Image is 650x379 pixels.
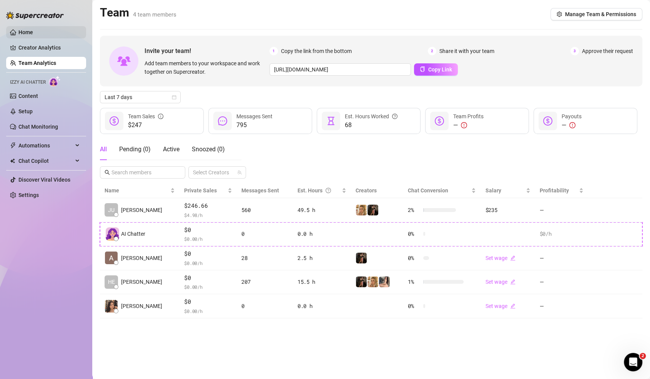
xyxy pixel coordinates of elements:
div: Pending ( 0 ) [119,145,151,154]
th: Name [100,183,180,198]
span: Active [163,146,180,153]
input: Search members [111,168,175,177]
span: $ 0.00 /h [184,235,232,243]
div: 0 [241,230,288,238]
div: $0 /h [540,230,584,238]
span: Salary [485,187,501,194]
span: $0 [184,225,232,235]
a: Chat Monitoring [18,124,58,130]
span: 0 % [408,254,420,262]
span: Payouts [562,113,582,119]
span: 0 % [408,302,420,310]
span: edit [510,303,515,309]
span: HE [108,278,115,286]
div: 15.5 h [298,278,346,286]
span: Chat Copilot [18,155,73,167]
div: 49.5 h [298,206,346,214]
span: dollar-circle [110,116,119,126]
span: 2 [428,47,436,55]
span: [PERSON_NAME] [121,254,162,262]
span: 1 [269,47,278,55]
div: 2.5 h [298,254,346,262]
span: 2 [640,353,646,359]
span: Manage Team & Permissions [565,11,636,17]
span: $ 4.98 /h [184,211,232,219]
span: edit [510,279,515,285]
span: copy [420,66,425,72]
span: team [237,170,242,175]
span: info-circle [158,112,163,121]
span: edit [510,255,515,261]
a: Home [18,29,33,35]
img: Lana [379,276,390,287]
span: $0 [184,273,232,283]
img: izzy-ai-chatter-avatar-DDCN_rTZ.svg [106,227,119,241]
div: Team Sales [128,112,163,121]
span: $246.66 [184,201,232,210]
div: Est. Hours Worked [345,112,397,121]
img: logo-BBDzfeDw.svg [6,12,64,19]
span: calendar [172,95,176,99]
span: $ 0.00 /h [184,283,232,291]
img: VixenFoxy [367,276,378,287]
img: Chat Copilot [10,158,15,164]
a: Setup [18,108,33,114]
span: exclamation-circle [461,122,467,128]
td: — [535,270,588,295]
span: $0 [184,249,232,258]
span: 4 team members [133,11,176,18]
div: 0 [241,302,288,310]
h2: Team [100,5,176,20]
span: question-circle [326,186,331,195]
span: JU [108,206,115,214]
span: 2 % [408,206,420,214]
span: 1 % [408,278,420,286]
span: Team Profits [453,113,484,119]
a: Set wageedit [485,303,515,309]
span: $247 [128,121,163,130]
span: Share it with your team [439,47,494,55]
span: Messages Sent [241,187,279,194]
span: 795 [236,121,273,130]
img: Khyla Mari Dega… [105,300,118,313]
td: — [535,294,588,318]
a: Team Analytics [18,60,56,66]
div: All [100,145,107,154]
img: missfit [356,276,367,287]
span: Automations [18,139,73,152]
span: setting [557,12,562,17]
div: 207 [241,278,288,286]
span: question-circle [392,112,397,121]
span: Invite your team! [145,46,269,56]
span: Copy Link [428,66,452,73]
span: Chat Conversion [408,187,448,194]
span: Messages Sent [236,113,273,119]
span: Izzy AI Chatter [10,79,46,86]
span: $0 [184,297,232,306]
iframe: Intercom live chat [624,353,642,371]
div: 560 [241,206,288,214]
div: — [562,121,582,130]
a: Settings [18,192,39,198]
span: dollar-circle [435,116,444,126]
span: [PERSON_NAME] [121,278,162,286]
span: Snoozed ( 0 ) [192,146,225,153]
span: 68 [345,121,397,130]
span: 0 % [408,230,420,238]
button: Copy Link [414,63,458,76]
span: [PERSON_NAME] [121,302,162,310]
img: VixenFoxy [356,205,367,215]
span: Name [105,186,169,195]
span: Approve their request [582,47,633,55]
span: AI Chatter [121,230,145,238]
span: Private Sales [184,187,217,194]
span: exclamation-circle [569,122,575,128]
span: $ 0.00 /h [184,259,232,267]
a: Set wageedit [485,279,515,285]
div: 0.0 h [298,302,346,310]
img: AI Chatter [49,76,61,87]
span: dollar-circle [543,116,552,126]
img: AVI KATZ [105,252,118,264]
a: Set wageedit [485,255,515,261]
td: — [535,246,588,270]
